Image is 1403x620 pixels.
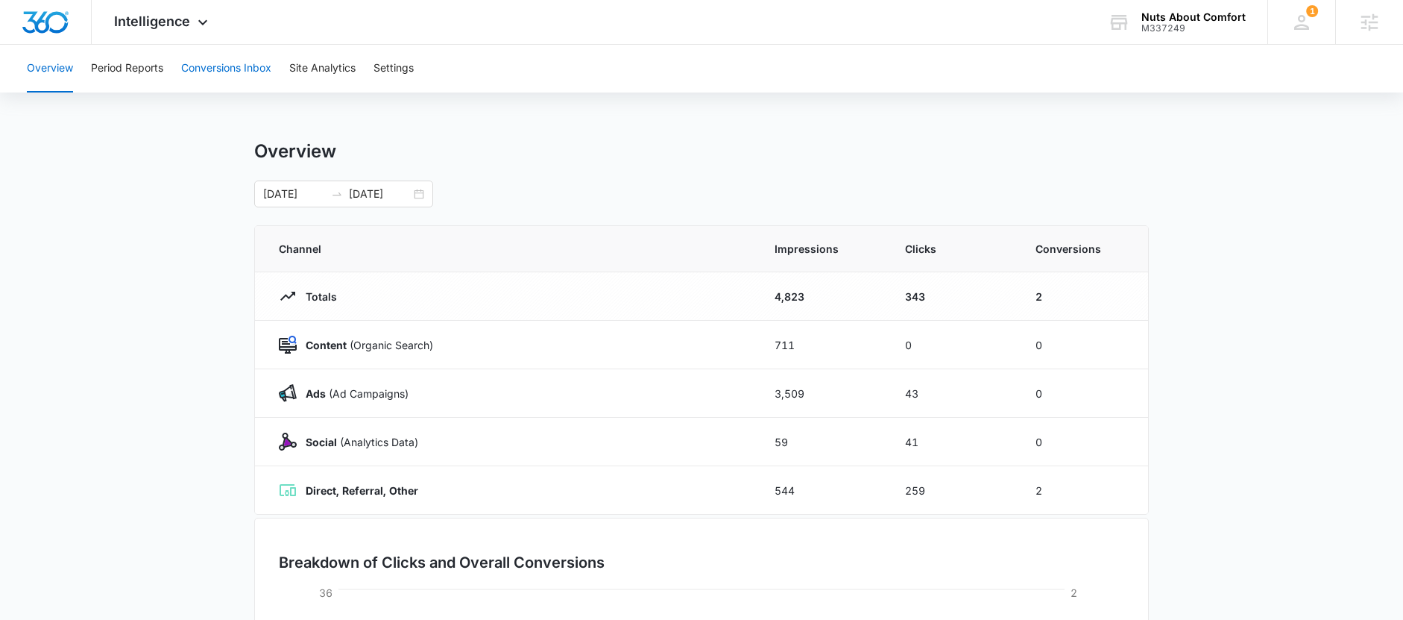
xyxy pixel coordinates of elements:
td: 711 [757,321,887,369]
input: End date [349,186,411,202]
div: account id [1141,23,1246,34]
div: v 4.0.25 [42,24,73,36]
td: 259 [887,466,1018,515]
strong: Content [306,339,347,351]
td: 544 [757,466,887,515]
button: Site Analytics [289,45,356,93]
tspan: 2 [1071,586,1077,599]
h3: Breakdown of Clicks and Overall Conversions [279,551,605,574]
td: 41 [887,418,1018,466]
span: to [331,188,343,200]
span: 1 [1306,5,1318,17]
span: Conversions [1035,241,1124,257]
h1: Overview [254,140,336,163]
img: Ads [279,384,297,402]
div: notifications count [1306,5,1318,17]
td: 43 [887,369,1018,418]
strong: Direct, Referral, Other [306,484,418,497]
img: Social [279,433,297,451]
input: Start date [263,186,325,202]
strong: Social [306,436,337,448]
div: Domain: [DOMAIN_NAME] [39,39,164,51]
span: Channel [279,241,739,257]
div: Domain Overview [57,88,133,98]
div: account name [1141,11,1246,23]
p: Totals [297,289,337,304]
td: 0 [1018,321,1148,369]
td: 0 [887,321,1018,369]
img: logo_orange.svg [24,24,36,36]
td: 4,823 [757,272,887,321]
p: (Analytics Data) [297,434,418,450]
span: Clicks [905,241,1000,257]
tspan: 36 [319,586,332,599]
td: 0 [1018,418,1148,466]
td: 2 [1018,272,1148,321]
img: tab_keywords_by_traffic_grey.svg [148,87,160,98]
img: website_grey.svg [24,39,36,51]
td: 0 [1018,369,1148,418]
div: Keywords by Traffic [165,88,251,98]
span: Impressions [775,241,869,257]
img: Content [279,336,297,354]
td: 2 [1018,466,1148,515]
p: (Ad Campaigns) [297,386,409,401]
td: 59 [757,418,887,466]
p: (Organic Search) [297,337,433,353]
span: swap-right [331,188,343,200]
span: Intelligence [114,13,190,29]
button: Conversions Inbox [181,45,271,93]
td: 3,509 [757,369,887,418]
button: Overview [27,45,73,93]
strong: Ads [306,387,326,400]
button: Settings [373,45,414,93]
button: Period Reports [91,45,163,93]
td: 343 [887,272,1018,321]
img: tab_domain_overview_orange.svg [40,87,52,98]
